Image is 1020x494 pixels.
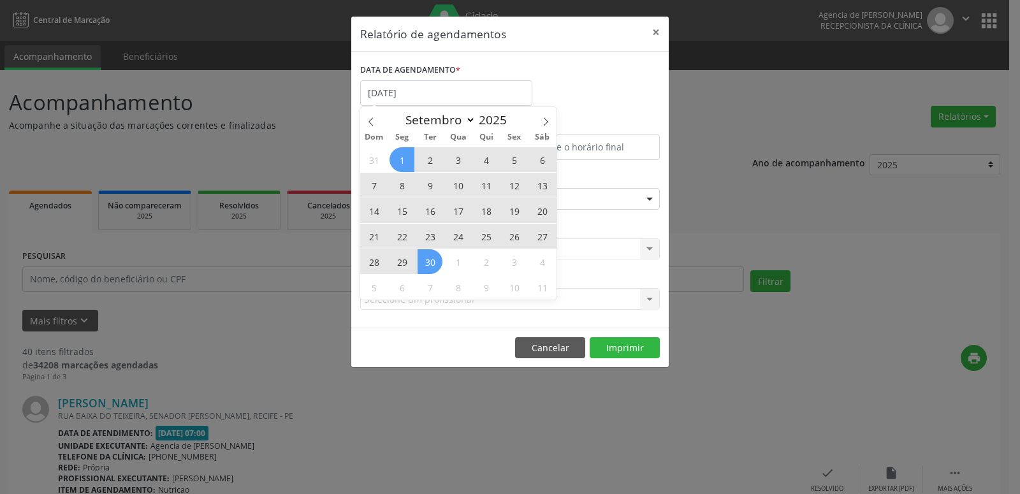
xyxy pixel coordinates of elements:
label: ATÉ [513,115,660,134]
input: Selecione o horário final [513,134,660,160]
span: Setembro 6, 2025 [530,147,555,172]
span: Setembro 25, 2025 [474,224,499,249]
span: Setembro 1, 2025 [390,147,414,172]
span: Setembro 2, 2025 [418,147,442,172]
span: Setembro 24, 2025 [446,224,470,249]
span: Setembro 22, 2025 [390,224,414,249]
select: Month [399,111,476,129]
input: Year [476,112,518,128]
span: Outubro 2, 2025 [474,249,499,274]
span: Outubro 6, 2025 [390,275,414,300]
span: Qua [444,133,472,142]
span: Setembro 7, 2025 [361,173,386,198]
span: Setembro 19, 2025 [502,198,527,223]
span: Setembro 29, 2025 [390,249,414,274]
label: DATA DE AGENDAMENTO [360,61,460,80]
span: Setembro 20, 2025 [530,198,555,223]
span: Dom [360,133,388,142]
span: Outubro 8, 2025 [446,275,470,300]
span: Setembro 4, 2025 [474,147,499,172]
span: Setembro 16, 2025 [418,198,442,223]
span: Setembro 27, 2025 [530,224,555,249]
span: Setembro 26, 2025 [502,224,527,249]
span: Sáb [528,133,557,142]
span: Seg [388,133,416,142]
h5: Relatório de agendamentos [360,25,506,42]
span: Setembro 28, 2025 [361,249,386,274]
span: Setembro 8, 2025 [390,173,414,198]
span: Setembro 5, 2025 [502,147,527,172]
span: Outubro 11, 2025 [530,275,555,300]
span: Outubro 5, 2025 [361,275,386,300]
button: Close [643,17,669,48]
span: Setembro 18, 2025 [474,198,499,223]
span: Outubro 1, 2025 [446,249,470,274]
span: Setembro 11, 2025 [474,173,499,198]
span: Setembro 13, 2025 [530,173,555,198]
span: Setembro 14, 2025 [361,198,386,223]
span: Setembro 21, 2025 [361,224,386,249]
span: Outubro 10, 2025 [502,275,527,300]
span: Outubro 7, 2025 [418,275,442,300]
span: Setembro 9, 2025 [418,173,442,198]
span: Outubro 4, 2025 [530,249,555,274]
span: Sex [500,133,528,142]
span: Qui [472,133,500,142]
span: Setembro 12, 2025 [502,173,527,198]
button: Cancelar [515,337,585,359]
span: Setembro 23, 2025 [418,224,442,249]
input: Selecione uma data ou intervalo [360,80,532,106]
span: Setembro 17, 2025 [446,198,470,223]
span: Outubro 3, 2025 [502,249,527,274]
span: Setembro 30, 2025 [418,249,442,274]
span: Setembro 15, 2025 [390,198,414,223]
span: Ter [416,133,444,142]
span: Setembro 3, 2025 [446,147,470,172]
span: Outubro 9, 2025 [474,275,499,300]
span: Setembro 10, 2025 [446,173,470,198]
span: Agosto 31, 2025 [361,147,386,172]
button: Imprimir [590,337,660,359]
